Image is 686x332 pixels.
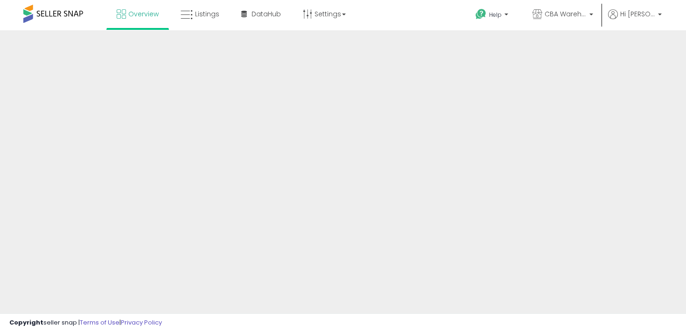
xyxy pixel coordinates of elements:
[545,9,587,19] span: CBA Warehouses
[468,1,518,30] a: Help
[620,9,655,19] span: Hi [PERSON_NAME]
[252,9,281,19] span: DataHub
[80,318,119,327] a: Terms of Use
[489,11,502,19] span: Help
[121,318,162,327] a: Privacy Policy
[9,318,162,327] div: seller snap | |
[608,9,662,30] a: Hi [PERSON_NAME]
[195,9,219,19] span: Listings
[128,9,159,19] span: Overview
[475,8,487,20] i: Get Help
[9,318,43,327] strong: Copyright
